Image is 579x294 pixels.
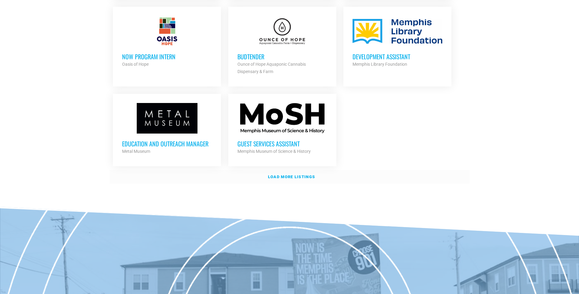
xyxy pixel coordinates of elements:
[237,62,306,74] strong: Ounce of Hope Aquaponic Cannabis Dispensary & Farm
[237,53,327,61] h3: Budtender
[122,149,150,154] strong: Metal Museum
[113,7,221,77] a: NOW Program Intern Oasis of Hope
[122,62,149,67] strong: Oasis of Hope
[110,170,470,184] a: Load more listings
[122,53,212,61] h3: NOW Program Intern
[353,53,442,61] h3: Development Assistant
[237,149,311,154] strong: Memphis Museum of Science & History
[228,94,336,164] a: Guest Services Assistant Memphis Museum of Science & History
[343,7,451,77] a: Development Assistant Memphis Library Foundation
[122,140,212,148] h3: Education and Outreach Manager
[353,62,407,67] strong: Memphis Library Foundation
[113,94,221,164] a: Education and Outreach Manager Metal Museum
[228,7,336,84] a: Budtender Ounce of Hope Aquaponic Cannabis Dispensary & Farm
[237,140,327,148] h3: Guest Services Assistant
[268,175,315,179] strong: Load more listings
